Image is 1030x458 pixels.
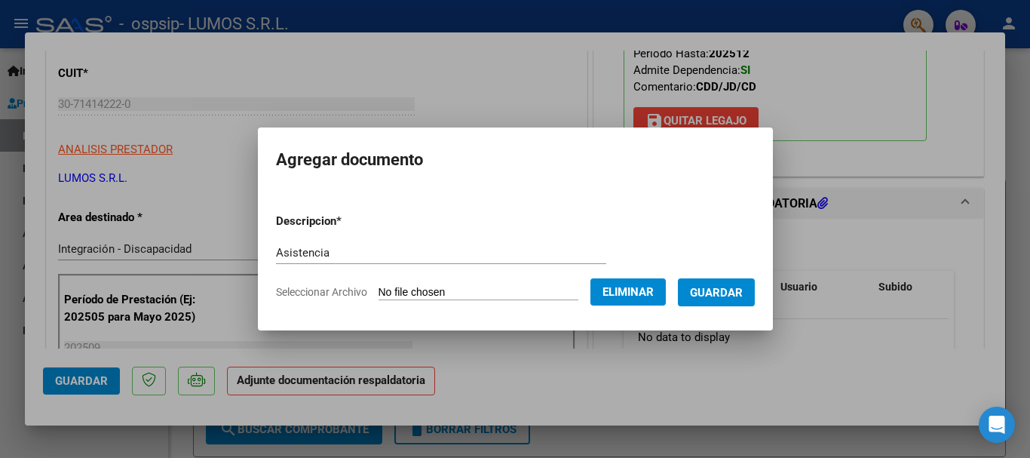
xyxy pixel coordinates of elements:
span: Eliminar [602,285,654,299]
button: Eliminar [590,278,666,306]
h2: Agregar documento [276,146,755,174]
button: Guardar [678,278,755,306]
span: Seleccionar Archivo [276,286,367,298]
div: Open Intercom Messenger [979,407,1015,443]
p: Descripcion [276,213,420,230]
span: Guardar [690,286,743,300]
